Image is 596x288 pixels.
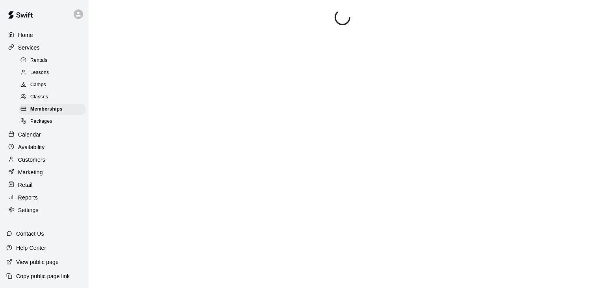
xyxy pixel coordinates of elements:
div: Memberships [19,104,85,115]
p: Retail [18,181,33,189]
p: Customers [18,156,45,164]
p: Contact Us [16,230,44,238]
a: Camps [19,79,89,91]
a: Settings [6,204,82,216]
a: Availability [6,141,82,153]
a: Marketing [6,166,82,178]
span: Packages [30,118,52,126]
p: Calendar [18,131,41,138]
a: Rentals [19,54,89,66]
a: Services [6,42,82,54]
p: Availability [18,143,45,151]
p: Marketing [18,168,43,176]
p: Copy public page link [16,272,70,280]
p: Reports [18,194,38,201]
div: Lessons [19,67,85,78]
span: Camps [30,81,46,89]
p: Home [18,31,33,39]
p: Help Center [16,244,46,252]
a: Reports [6,192,82,203]
a: Classes [19,91,89,103]
a: Packages [19,116,89,128]
div: Classes [19,92,85,103]
a: Lessons [19,66,89,79]
p: View public page [16,258,59,266]
span: Classes [30,93,48,101]
div: Packages [19,116,85,127]
a: Memberships [19,103,89,116]
p: Settings [18,206,39,214]
div: Rentals [19,55,85,66]
p: Services [18,44,40,52]
span: Memberships [30,105,63,113]
span: Rentals [30,57,48,65]
a: Retail [6,179,82,191]
a: Calendar [6,129,82,140]
a: Home [6,29,82,41]
div: Camps [19,79,85,90]
a: Customers [6,154,82,166]
span: Lessons [30,69,49,77]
